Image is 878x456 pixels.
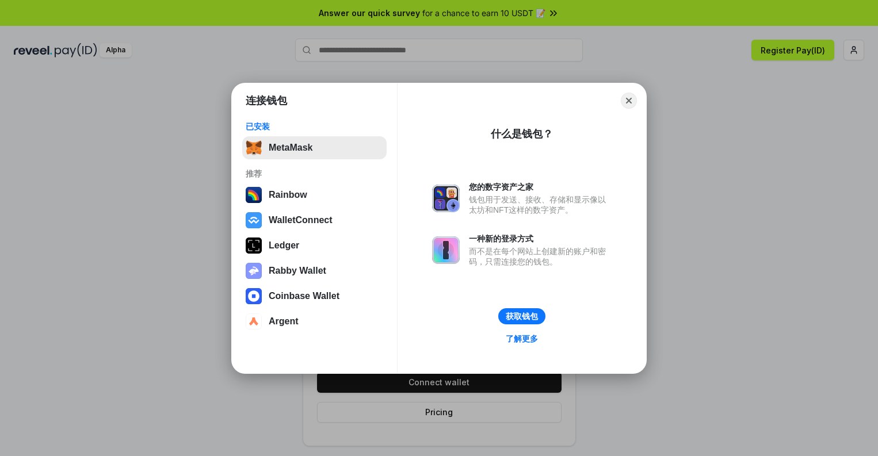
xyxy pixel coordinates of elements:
div: WalletConnect [269,215,333,225]
div: 钱包用于发送、接收、存储和显示像以太坊和NFT这样的数字资产。 [469,194,612,215]
button: Rainbow [242,183,387,206]
div: 什么是钱包？ [491,127,553,141]
div: 获取钱包 [506,311,538,321]
div: Coinbase Wallet [269,291,339,301]
button: MetaMask [242,136,387,159]
button: WalletConnect [242,209,387,232]
div: 而不是在每个网站上创建新的账户和密码，只需连接您的钱包。 [469,246,612,267]
a: 了解更多 [499,331,545,346]
div: 推荐 [246,168,383,179]
div: MetaMask [269,143,312,153]
img: svg+xml,%3Csvg%20width%3D%2228%22%20height%3D%2228%22%20viewBox%3D%220%200%2028%2028%22%20fill%3D... [246,288,262,304]
div: 一种新的登录方式 [469,233,612,244]
img: svg+xml,%3Csvg%20xmlns%3D%22http%3A%2F%2Fwww.w3.org%2F2000%2Fsvg%22%20fill%3D%22none%22%20viewBox... [432,185,460,212]
img: svg+xml,%3Csvg%20xmlns%3D%22http%3A%2F%2Fwww.w3.org%2F2000%2Fsvg%22%20fill%3D%22none%22%20viewBox... [432,236,460,264]
div: Ledger [269,240,299,251]
img: svg+xml,%3Csvg%20xmlns%3D%22http%3A%2F%2Fwww.w3.org%2F2000%2Fsvg%22%20fill%3D%22none%22%20viewBox... [246,263,262,279]
img: svg+xml,%3Csvg%20width%3D%2228%22%20height%3D%2228%22%20viewBox%3D%220%200%2028%2028%22%20fill%3D... [246,212,262,228]
div: Rabby Wallet [269,266,326,276]
div: 了解更多 [506,334,538,344]
div: Argent [269,316,299,327]
img: svg+xml,%3Csvg%20width%3D%2228%22%20height%3D%2228%22%20viewBox%3D%220%200%2028%2028%22%20fill%3D... [246,313,262,329]
button: Rabby Wallet [242,259,387,282]
button: 获取钱包 [498,308,545,324]
button: Coinbase Wallet [242,285,387,308]
h1: 连接钱包 [246,94,287,108]
img: svg+xml,%3Csvg%20width%3D%22120%22%20height%3D%22120%22%20viewBox%3D%220%200%20120%20120%22%20fil... [246,187,262,203]
div: 已安装 [246,121,383,132]
div: Rainbow [269,190,307,200]
img: svg+xml,%3Csvg%20xmlns%3D%22http%3A%2F%2Fwww.w3.org%2F2000%2Fsvg%22%20width%3D%2228%22%20height%3... [246,237,262,254]
button: Ledger [242,234,387,257]
img: svg+xml,%3Csvg%20fill%3D%22none%22%20height%3D%2233%22%20viewBox%3D%220%200%2035%2033%22%20width%... [246,140,262,156]
button: Close [621,93,637,109]
button: Argent [242,310,387,333]
div: 您的数字资产之家 [469,182,612,192]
